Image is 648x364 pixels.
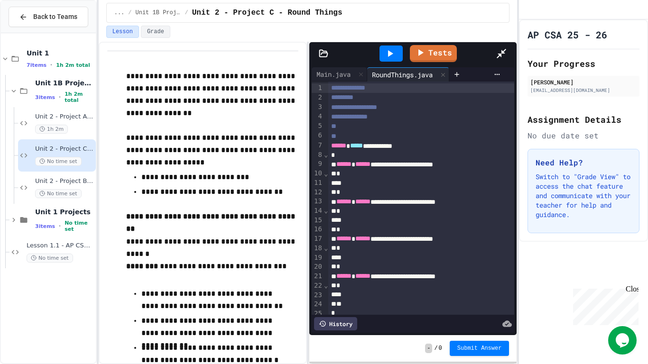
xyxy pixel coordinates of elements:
div: 11 [312,178,324,188]
h2: Assignment Details [528,113,639,126]
div: History [314,317,357,330]
div: Main.java [312,69,355,79]
div: 17 [312,234,324,244]
span: No time set [65,220,94,232]
div: 14 [312,206,324,216]
span: Unit 2 - Project C - Round Things [192,7,343,18]
span: Back to Teams [33,12,77,22]
span: No time set [27,254,73,263]
button: Lesson [106,26,139,38]
iframe: chat widget [608,326,639,355]
div: Chat with us now!Close [4,4,65,60]
div: 5 [312,121,324,131]
button: Back to Teams [9,7,88,27]
span: 1h 2m total [56,62,90,68]
div: 20 [312,262,324,272]
div: RoundThings.java [367,67,449,82]
div: 22 [312,281,324,291]
span: Fold line [324,282,328,289]
span: Fold line [324,170,328,177]
div: 19 [312,253,324,263]
div: 12 [312,188,324,197]
div: [PERSON_NAME] [530,78,637,86]
span: • [59,93,61,101]
span: Lesson 1.1 - AP CSA Rocks [27,242,94,250]
span: Submit Answer [457,345,502,352]
span: 3 items [35,223,55,229]
span: Unit 1 Projects [35,208,94,216]
div: 21 [312,272,324,281]
div: No due date set [528,130,639,141]
span: Unit 2 - Project C - Round Things [35,145,94,153]
span: Unit 2 - Project A - My Shape [35,113,94,121]
span: Unit 1 [27,49,94,57]
span: 1h 2m [35,125,68,134]
span: / [128,9,131,17]
div: 2 [312,93,324,102]
div: 1 [312,83,324,93]
div: [EMAIL_ADDRESS][DOMAIN_NAME] [530,87,637,94]
span: Fold line [324,244,328,252]
span: • [50,61,52,69]
div: RoundThings.java [367,70,437,80]
div: 13 [312,197,324,206]
div: 7 [312,141,324,150]
span: ... [114,9,125,17]
div: 15 [312,216,324,225]
div: 8 [312,150,324,160]
h3: Need Help? [536,157,631,168]
div: 24 [312,300,324,309]
span: No time set [35,189,82,198]
span: - [425,344,432,353]
span: Unit 2 - Project B - String Program [35,177,94,185]
p: Switch to "Grade View" to access the chat feature and communicate with your teacher for help and ... [536,172,631,219]
div: 4 [312,112,324,121]
span: 0 [439,345,442,352]
h2: Your Progress [528,57,639,70]
div: 9 [312,159,324,169]
div: 23 [312,291,324,300]
button: Grade [141,26,170,38]
button: Submit Answer [450,341,509,356]
span: 7 items [27,62,46,68]
div: Main.java [312,67,367,82]
span: 3 items [35,94,55,100]
span: / [185,9,188,17]
div: 25 [312,309,324,318]
div: 10 [312,169,324,178]
span: No time set [35,157,82,166]
span: Unit 1B Projects [35,79,94,87]
div: 18 [312,244,324,253]
span: Fold line [324,207,328,214]
span: Unit 1B Projects [136,9,181,17]
div: 3 [312,102,324,112]
span: Fold line [324,151,328,158]
span: 1h 2m total [65,91,94,103]
iframe: chat widget [569,285,639,325]
span: • [59,222,61,230]
div: 16 [312,225,324,234]
span: / [434,345,437,352]
div: 6 [312,131,324,140]
a: Tests [410,45,457,62]
h1: AP CSA 25 - 26 [528,28,607,41]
